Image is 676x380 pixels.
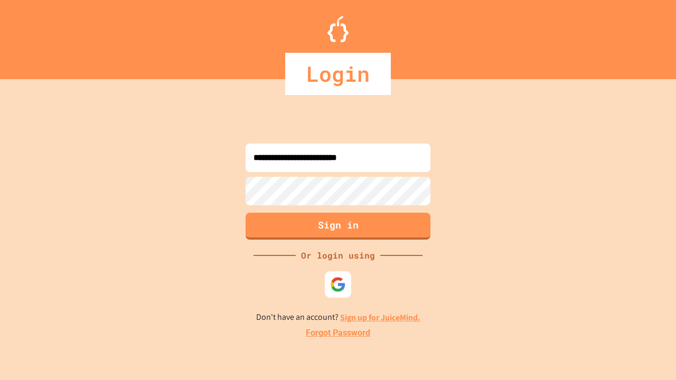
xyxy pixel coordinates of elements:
img: google-icon.svg [330,277,346,292]
div: Or login using [296,249,380,262]
p: Don't have an account? [256,311,420,324]
div: Login [285,53,391,95]
button: Sign in [246,213,430,240]
a: Forgot Password [306,327,370,339]
img: Logo.svg [327,16,349,42]
a: Sign up for JuiceMind. [340,312,420,323]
